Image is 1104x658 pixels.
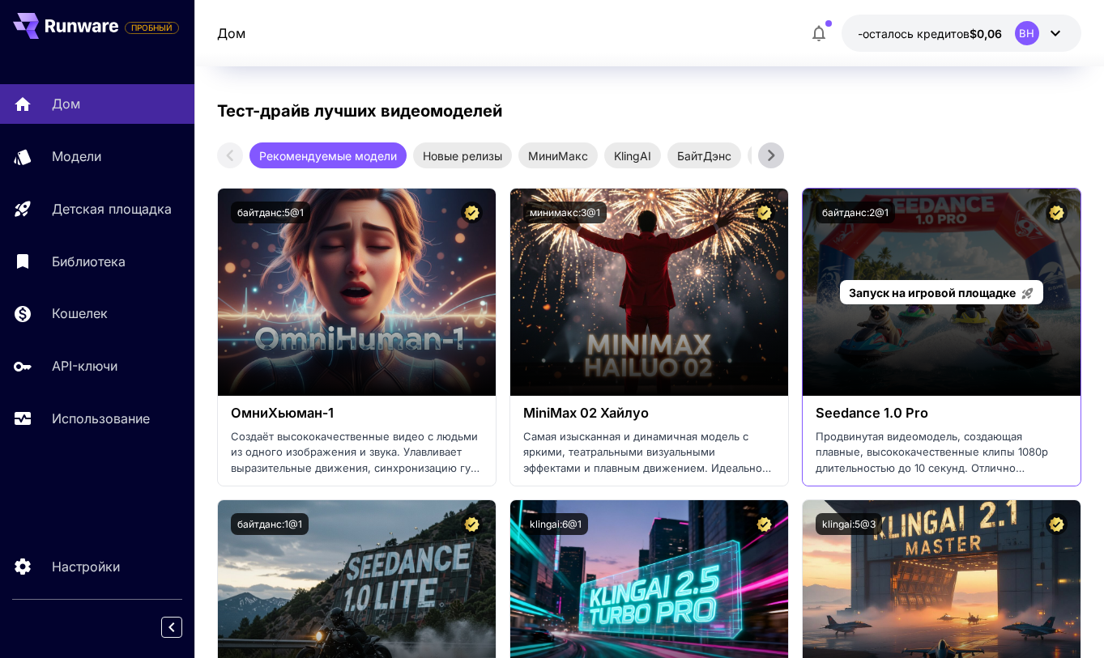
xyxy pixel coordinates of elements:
[231,513,309,535] button: байтданс:1@1
[816,405,928,421] font: Seedance 1.0 Pro
[217,101,502,121] font: Тест-драйв лучших видеомоделей
[52,201,172,217] font: Детская площадка
[413,142,512,168] div: Новые релизы
[840,280,1043,305] a: Запуск на игровой площадке
[1046,202,1068,223] button: Сертифицированная модель — проверена на наилучшую производительность и включает коммерческую лице...
[822,518,876,530] font: klingai:5@3
[816,513,882,535] button: klingai:5@3
[849,286,1016,299] font: Запуск на игровой площадке
[604,142,661,168] div: KlingAI
[530,518,582,530] font: klingai:6@1
[52,96,80,112] font: Дом
[530,206,600,219] font: минимакс:3@1
[842,15,1081,52] button: -0,0628 доллараВН
[237,206,304,219] font: байтданс:5@1
[218,189,496,396] img: альт
[52,558,120,575] font: Настройки
[1046,513,1068,535] button: Сертифицированная модель — проверена на наилучшую производительность и включает коммерческую лице...
[816,202,895,223] button: байтданс:2@1
[237,518,302,530] font: байтданс:1@1
[970,27,1002,40] font: $0,06
[231,405,334,421] font: ОмниХьюман‑1
[52,410,150,427] font: Использование
[858,25,1002,42] div: -0,0628 доллара
[614,149,651,163] font: KlingAI
[858,27,970,40] font: -осталось кредитов
[52,305,108,321] font: Кошелек
[523,513,588,535] button: klingai:6@1
[52,253,126,270] font: Библиотека
[125,18,179,37] span: Добавьте свою платежную карту, чтобы включить все функции платформы.
[217,23,245,43] a: Дом
[523,405,649,421] font: MiniMax 02 Хайлуо
[510,189,788,396] img: альт
[461,202,483,223] button: Сертифицированная модель — проверена на наилучшую производительность и включает коммерческую лице...
[523,202,607,223] button: минимакс:3@1
[217,25,245,41] font: Дом
[249,142,407,168] div: Рекомендуемые модели
[259,149,397,163] font: Рекомендуемые модели
[518,142,598,168] div: МиниМакс
[822,206,889,219] font: байтданс:2@1
[1019,27,1034,40] font: ВН
[667,142,741,168] div: БайтДэнс
[161,617,182,638] button: Свернуть боковую панель
[528,149,588,163] font: МиниМакс
[217,23,245,43] nav: хлебные крошки
[52,148,101,164] font: Модели
[816,430,1060,506] font: Продвинутая видеомодель, создающая плавные, высококачественные клипы 1080p длительностью до 10 се...
[523,430,773,506] font: Самая изысканная и динамичная модель с яркими, театральными визуальными эффектами и плавным движе...
[461,513,483,535] button: Сертифицированная модель — проверена на наилучшую производительность и включает коммерческую лице...
[173,613,194,642] div: Свернуть боковую панель
[131,23,173,32] font: ПРОБНЫЙ
[677,149,731,163] font: БайтДэнс
[753,202,775,223] button: Сертифицированная модель — проверена на наилучшую производительность и включает коммерческую лице...
[231,202,310,223] button: байтданс:5@1
[423,149,502,163] font: Новые релизы
[52,358,117,374] font: API-ключи
[753,513,775,535] button: Сертифицированная модель — проверена на наилучшую производительность и включает коммерческую лице...
[231,430,480,490] font: Создаёт высококачественные видео с людьми из одного изображения и звука. Улавливает выразительные...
